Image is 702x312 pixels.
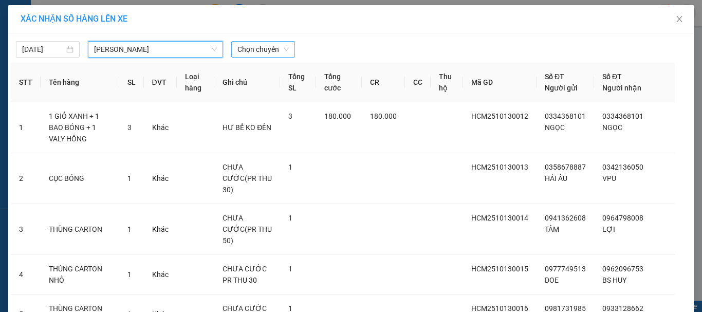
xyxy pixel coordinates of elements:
span: HCM2510130015 [471,265,528,273]
span: HƯ BỂ KO ĐỀN [223,123,271,132]
span: 3 [127,123,132,132]
span: 0941362608 [545,214,586,222]
span: 0334368101 [602,112,643,120]
td: THÙNG CARTON [41,204,119,255]
span: 1 [288,163,292,171]
span: 1 [288,265,292,273]
button: Close [665,5,694,34]
span: NGỌC [545,123,565,132]
span: CHƯA CƯỚC(PR THU 50) [223,214,272,245]
div: PHƯƠNG [9,32,91,44]
th: Loại hàng [177,63,215,102]
span: Người nhận [602,84,641,92]
span: 0962096753 [602,265,643,273]
span: XÁC NHẬN SỐ HÀNG LÊN XE [21,14,127,24]
th: Ghi chú [214,63,280,102]
td: Khác [144,153,177,204]
span: 180.000 [370,112,397,120]
span: DOE [545,276,559,284]
span: 0964798008 [602,214,643,222]
div: 0876478139 [9,44,91,59]
span: Số ĐT [602,72,622,81]
span: 0334368101 [545,112,586,120]
td: THÙNG CARTON NHỎ [41,255,119,295]
td: 1 GIỎ XANH + 1 BAO BÓNG + 1 VALY HỒNG [41,102,119,153]
span: VPU [602,174,616,182]
span: LỢI [602,225,615,233]
th: Tên hàng [41,63,119,102]
div: VP [PERSON_NAME] [98,9,181,33]
div: KHÁNH [98,33,181,46]
span: 1 [127,225,132,233]
span: HCM2510130014 [471,214,528,222]
span: BS HUY [602,276,626,284]
th: CC [405,63,431,102]
td: Khác [144,102,177,153]
th: CR [362,63,405,102]
td: CỤC BÓNG [41,153,119,204]
th: Mã GD [463,63,537,102]
span: Gửi: [9,9,25,20]
span: down [211,46,217,52]
span: Hồ Chí Minh - Phan Rang [94,42,217,57]
span: NGỌC [602,123,622,132]
span: Số ĐT [545,72,564,81]
span: TÂM [545,225,559,233]
td: 3 [11,204,41,255]
th: Thu hộ [431,63,463,102]
span: CHƯA CƯỚC PR THU 30 [223,265,267,284]
div: [PERSON_NAME] [9,9,91,32]
th: Tổng SL [280,63,316,102]
span: Nhận: [98,10,123,21]
div: 0911214939 [98,46,181,60]
span: Người gửi [545,84,578,92]
td: Khác [144,255,177,295]
span: 0358678887 [545,163,586,171]
span: HCM2510130013 [471,163,528,171]
td: 1 [11,102,41,153]
span: 0977749513 [545,265,586,273]
th: STT [11,63,41,102]
td: 2 [11,153,41,204]
span: close [675,15,683,23]
span: 1 [288,214,292,222]
td: 4 [11,255,41,295]
span: HCM2510130012 [471,112,528,120]
span: 180.000 [324,112,351,120]
span: Chọn chuyến [237,42,289,57]
span: CHƯA CƯỚC(PR THU 30) [223,163,272,194]
span: 1 [127,174,132,182]
td: Khác [144,204,177,255]
input: 13/10/2025 [22,44,64,55]
span: 1 [127,270,132,279]
th: SL [119,63,144,102]
span: HẢI ÂU [545,174,567,182]
th: ĐVT [144,63,177,102]
th: Tổng cước [316,63,362,102]
span: CC [97,66,109,77]
span: 0342136050 [602,163,643,171]
span: 3 [288,112,292,120]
